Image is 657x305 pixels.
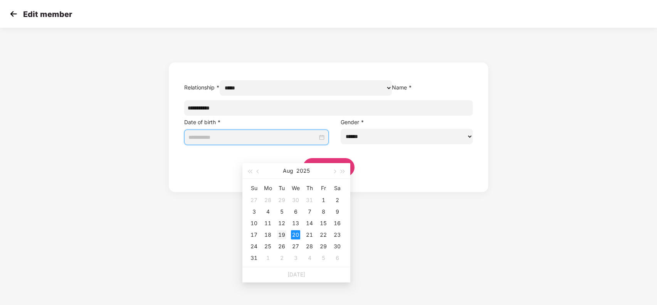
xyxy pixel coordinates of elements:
button: Aug [283,163,293,179]
div: 10 [249,219,259,228]
a: [DATE] [287,271,305,278]
td: 2025-07-31 [302,194,316,206]
td: 2025-08-28 [302,241,316,252]
div: 1 [319,195,328,205]
td: 2025-08-08 [316,206,330,217]
td: 2025-09-03 [289,252,302,264]
div: 17 [249,230,259,239]
div: 9 [333,207,342,216]
div: 12 [277,219,286,228]
td: 2025-08-18 [261,229,275,241]
td: 2025-08-21 [302,229,316,241]
img: svg+xml;base64,PHN2ZyB4bWxucz0iaHR0cDovL3d3dy53My5vcmcvMjAwMC9zdmciIHdpZHRoPSIzMCIgaGVpZ2h0PSIzMC... [8,8,19,20]
div: 29 [319,242,328,251]
div: 31 [305,195,314,205]
div: 6 [333,253,342,263]
td: 2025-09-06 [330,252,344,264]
div: 14 [305,219,314,228]
div: 27 [249,195,259,205]
div: 28 [305,242,314,251]
td: 2025-08-27 [289,241,302,252]
td: 2025-08-15 [316,217,330,229]
div: 3 [291,253,300,263]
td: 2025-08-03 [247,206,261,217]
div: 6 [291,207,300,216]
td: 2025-08-10 [247,217,261,229]
td: 2025-09-05 [316,252,330,264]
div: 28 [263,195,272,205]
div: 5 [319,253,328,263]
div: 27 [291,242,300,251]
td: 2025-08-12 [275,217,289,229]
div: 30 [333,242,342,251]
th: Mo [261,182,275,194]
div: 8 [319,207,328,216]
div: 29 [277,195,286,205]
td: 2025-08-06 [289,206,302,217]
div: 4 [263,207,272,216]
td: 2025-08-31 [247,252,261,264]
td: 2025-08-29 [316,241,330,252]
div: 3 [249,207,259,216]
td: 2025-08-19 [275,229,289,241]
td: 2025-08-04 [261,206,275,217]
th: Su [247,182,261,194]
td: 2025-08-14 [302,217,316,229]
td: 2025-07-29 [275,194,289,206]
td: 2025-07-28 [261,194,275,206]
div: 5 [277,207,286,216]
td: 2025-09-01 [261,252,275,264]
button: Save [303,158,355,177]
td: 2025-08-09 [330,206,344,217]
td: 2025-09-04 [302,252,316,264]
div: 2 [277,253,286,263]
td: 2025-08-07 [302,206,316,217]
td: 2025-08-26 [275,241,289,252]
td: 2025-08-05 [275,206,289,217]
div: 26 [277,242,286,251]
div: 23 [333,230,342,239]
th: We [289,182,302,194]
div: 2 [333,195,342,205]
div: 24 [249,242,259,251]
label: Name * [392,84,412,91]
td: 2025-08-17 [247,229,261,241]
td: 2025-08-24 [247,241,261,252]
label: Relationship * [184,84,220,91]
div: 13 [291,219,300,228]
div: 16 [333,219,342,228]
td: 2025-08-11 [261,217,275,229]
button: 2025 [296,163,310,179]
td: 2025-08-13 [289,217,302,229]
div: 19 [277,230,286,239]
td: 2025-08-22 [316,229,330,241]
th: Tu [275,182,289,194]
div: 18 [263,230,272,239]
div: 11 [263,219,272,228]
div: 25 [263,242,272,251]
div: 4 [305,253,314,263]
td: 2025-07-30 [289,194,302,206]
td: 2025-08-25 [261,241,275,252]
td: 2025-07-27 [247,194,261,206]
label: Gender * [341,119,364,125]
div: 20 [291,230,300,239]
div: 31 [249,253,259,263]
th: Fr [316,182,330,194]
td: 2025-08-20 [289,229,302,241]
div: 7 [305,207,314,216]
td: 2025-08-16 [330,217,344,229]
div: 1 [263,253,272,263]
div: 30 [291,195,300,205]
p: Edit member [23,10,72,19]
div: 21 [305,230,314,239]
td: 2025-08-01 [316,194,330,206]
td: 2025-08-02 [330,194,344,206]
td: 2025-08-23 [330,229,344,241]
th: Th [302,182,316,194]
td: 2025-09-02 [275,252,289,264]
td: 2025-08-30 [330,241,344,252]
label: Date of birth * [184,119,221,125]
th: Sa [330,182,344,194]
div: 22 [319,230,328,239]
